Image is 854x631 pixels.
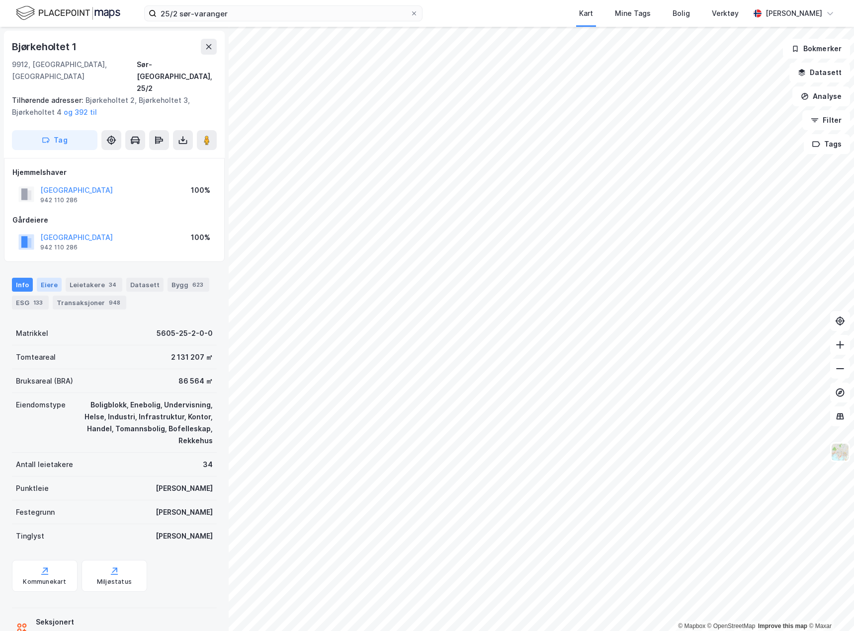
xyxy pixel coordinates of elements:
div: 34 [107,280,118,290]
div: 100% [191,232,210,243]
div: Punktleie [16,482,49,494]
div: Bruksareal (BRA) [16,375,73,387]
div: Miljøstatus [97,578,132,586]
div: [PERSON_NAME] [766,7,822,19]
div: Bolig [673,7,690,19]
div: Festegrunn [16,506,55,518]
div: Mine Tags [615,7,651,19]
div: Bjørkeholtet 1 [12,39,79,55]
div: Kontrollprogram for chat [804,583,854,631]
button: Filter [802,110,850,130]
div: 9912, [GEOGRAPHIC_DATA], [GEOGRAPHIC_DATA] [12,59,137,94]
div: Transaksjoner [53,296,126,310]
div: Datasett [126,278,164,292]
div: 2 131 207 ㎡ [171,351,213,363]
button: Tags [804,134,850,154]
div: Seksjonert [36,616,164,628]
div: Antall leietakere [16,459,73,471]
div: Sør-[GEOGRAPHIC_DATA], 25/2 [137,59,217,94]
img: Z [831,443,850,462]
div: Leietakere [66,278,122,292]
div: Kart [579,7,593,19]
div: Kommunekart [23,578,66,586]
iframe: Chat Widget [804,583,854,631]
div: 948 [107,298,122,308]
div: Info [12,278,33,292]
div: 100% [191,184,210,196]
input: Søk på adresse, matrikkel, gårdeiere, leietakere eller personer [157,6,410,21]
button: Bokmerker [783,39,850,59]
div: ESG [12,296,49,310]
div: Verktøy [712,7,739,19]
a: OpenStreetMap [707,623,756,630]
div: Eiere [37,278,62,292]
div: 5605-25-2-0-0 [157,327,213,339]
a: Mapbox [678,623,705,630]
div: Hjemmelshaver [12,166,216,178]
div: 623 [190,280,205,290]
img: logo.f888ab2527a4732fd821a326f86c7f29.svg [16,4,120,22]
div: [PERSON_NAME] [156,506,213,518]
a: Improve this map [758,623,807,630]
div: 86 564 ㎡ [178,375,213,387]
div: Bjørkeholtet 2, Bjørkeholtet 3, Bjørkeholtet 4 [12,94,209,118]
div: Eiendomstype [16,399,66,411]
div: Gårdeiere [12,214,216,226]
span: Tilhørende adresser: [12,96,85,104]
div: [PERSON_NAME] [156,482,213,494]
div: [PERSON_NAME] [156,530,213,542]
div: Tinglyst [16,530,44,542]
div: 942 110 286 [40,196,78,204]
button: Analyse [792,86,850,106]
div: Tomteareal [16,351,56,363]
div: Matrikkel [16,327,48,339]
button: Tag [12,130,97,150]
button: Datasett [789,63,850,82]
div: 133 [31,298,45,308]
div: Bygg [168,278,209,292]
div: 34 [203,459,213,471]
div: Boligblokk, Enebolig, Undervisning, Helse, Industri, Infrastruktur, Kontor, Handel, Tomannsbolig,... [78,399,213,447]
div: 942 110 286 [40,243,78,251]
